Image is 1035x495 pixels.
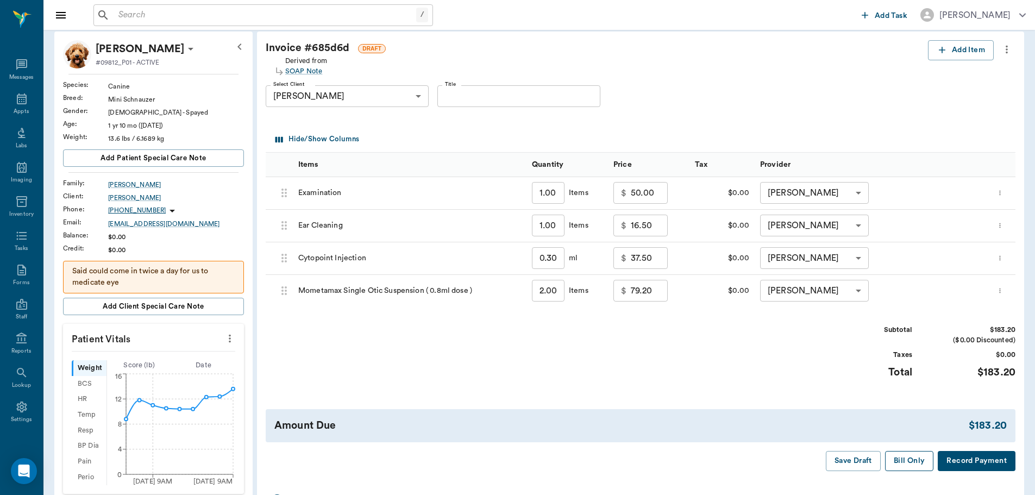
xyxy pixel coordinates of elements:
[689,275,755,308] div: $0.00
[63,204,108,214] div: Phone :
[63,191,108,201] div: Client :
[13,279,29,287] div: Forms
[621,252,626,265] p: $
[760,280,869,302] div: [PERSON_NAME]
[631,280,668,302] input: 0.00
[9,210,34,218] div: Inventory
[63,149,244,167] button: Add patient Special Care Note
[72,392,106,408] div: HR
[108,206,166,215] p: [PHONE_NUMBER]
[676,250,682,266] button: message
[994,281,1006,300] button: more
[293,152,526,177] div: Items
[285,66,327,77] a: SOAP Note
[11,458,37,484] div: Open Intercom Messenger
[831,325,912,335] div: Subtotal
[564,253,578,264] div: ml
[107,360,172,371] div: Score ( lb )
[108,134,244,143] div: 13.6 lbs / 6.1689 kg
[760,149,791,180] div: Provider
[532,149,563,180] div: Quantity
[63,132,108,142] div: Weight :
[857,5,912,25] button: Add Task
[621,284,626,297] p: $
[998,40,1015,59] button: more
[621,219,626,232] p: $
[108,95,244,104] div: Mini Schnauzer
[108,219,244,229] a: [EMAIL_ADDRESS][DOMAIN_NAME]
[63,230,108,240] div: Balance :
[16,313,27,321] div: Staff
[293,177,526,210] div: Examination
[63,178,108,188] div: Family :
[928,40,994,60] button: Add Item
[831,350,912,360] div: Taxes
[72,376,106,392] div: BCS
[171,360,236,371] div: Date
[108,193,244,203] div: [PERSON_NAME]
[273,80,304,88] label: Select Client
[118,421,122,428] tspan: 8
[608,152,689,177] div: Price
[994,216,1006,235] button: more
[63,217,108,227] div: Email :
[108,121,244,130] div: 1 yr 10 mo ([DATE])
[445,80,456,88] label: Title
[115,396,122,402] tspan: 12
[63,40,91,68] img: Profile Image
[63,119,108,129] div: Age :
[108,245,244,255] div: $0.00
[760,182,869,204] div: [PERSON_NAME]
[274,418,969,434] div: Amount Due
[621,186,626,199] p: $
[193,478,233,485] tspan: [DATE] 9AM
[118,446,122,453] tspan: 4
[755,152,988,177] div: Provider
[63,106,108,116] div: Gender :
[613,149,632,180] div: Price
[689,152,755,177] div: Tax
[526,152,608,177] div: Quantity
[831,365,912,380] div: Total
[12,381,31,390] div: Lookup
[689,242,755,275] div: $0.00
[934,350,1015,360] div: $0.00
[72,454,106,469] div: Pain
[72,266,235,289] p: Said could come in twice a day for us to medicate eye
[994,184,1006,202] button: more
[934,365,1015,380] div: $183.20
[14,108,29,116] div: Appts
[934,335,1015,346] div: ($0.00 Discounted)
[117,471,122,478] tspan: 0
[50,4,72,26] button: Close drawer
[564,187,588,198] div: Items
[221,329,239,348] button: more
[631,182,668,204] input: 0.00
[15,245,28,253] div: Tasks
[969,418,1007,434] div: $183.20
[760,215,869,236] div: [PERSON_NAME]
[63,93,108,103] div: Breed :
[11,347,32,355] div: Reports
[96,40,184,58] p: [PERSON_NAME]
[939,9,1011,22] div: [PERSON_NAME]
[293,242,526,275] div: Cytopoint Injection
[16,142,27,150] div: Labs
[72,469,106,485] div: Perio
[108,180,244,190] a: [PERSON_NAME]
[938,451,1015,471] button: Record Payment
[631,247,668,269] input: 0.00
[760,247,869,269] div: [PERSON_NAME]
[11,416,33,424] div: Settings
[359,45,385,53] span: DRAFT
[934,325,1015,335] div: $183.20
[826,451,881,471] button: Save Draft
[285,54,327,77] div: Derived from
[115,373,122,380] tspan: 16
[63,243,108,253] div: Credit :
[564,220,588,231] div: Items
[11,176,32,184] div: Imaging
